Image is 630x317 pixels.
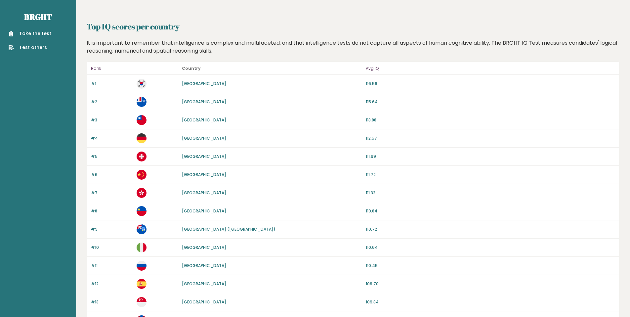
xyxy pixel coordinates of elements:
p: #5 [91,154,133,159]
p: #9 [91,226,133,232]
img: kr.svg [137,79,147,89]
p: 111.32 [366,190,615,196]
p: #7 [91,190,133,196]
p: Rank [91,65,133,72]
a: [GEOGRAPHIC_DATA] [182,190,226,196]
p: #6 [91,172,133,178]
a: [GEOGRAPHIC_DATA] [182,281,226,287]
img: de.svg [137,133,147,143]
b: Country [182,66,201,71]
a: [GEOGRAPHIC_DATA] [182,81,226,86]
a: Test others [9,44,51,51]
a: Take the test [9,30,51,37]
p: #4 [91,135,133,141]
p: 116.56 [366,81,615,87]
a: [GEOGRAPHIC_DATA] ([GEOGRAPHIC_DATA]) [182,226,275,232]
a: [GEOGRAPHIC_DATA] [182,208,226,214]
a: [GEOGRAPHIC_DATA] [182,172,226,177]
img: fk.svg [137,224,147,234]
p: #8 [91,208,133,214]
p: 110.45 [366,263,615,269]
p: #2 [91,99,133,105]
p: Avg IQ [366,65,615,72]
img: sg.svg [137,297,147,307]
img: ru.svg [137,261,147,271]
p: #13 [91,299,133,305]
a: [GEOGRAPHIC_DATA] [182,263,226,268]
p: 110.84 [366,208,615,214]
p: 115.64 [366,99,615,105]
p: 111.72 [366,172,615,178]
p: #11 [91,263,133,269]
img: it.svg [137,243,147,252]
p: 112.57 [366,135,615,141]
h2: Top IQ scores per country [87,21,619,32]
img: cn.svg [137,170,147,180]
a: [GEOGRAPHIC_DATA] [182,117,226,123]
a: [GEOGRAPHIC_DATA] [182,299,226,305]
p: 110.72 [366,226,615,232]
a: Brght [24,12,52,22]
img: es.svg [137,279,147,289]
img: ch.svg [137,152,147,161]
p: 111.99 [366,154,615,159]
p: 109.34 [366,299,615,305]
img: hk.svg [137,188,147,198]
p: 109.70 [366,281,615,287]
p: 110.64 [366,245,615,250]
img: li.svg [137,206,147,216]
a: [GEOGRAPHIC_DATA] [182,245,226,250]
a: [GEOGRAPHIC_DATA] [182,154,226,159]
a: [GEOGRAPHIC_DATA] [182,135,226,141]
p: 113.88 [366,117,615,123]
p: #10 [91,245,133,250]
img: tf.svg [137,97,147,107]
p: #12 [91,281,133,287]
p: #3 [91,117,133,123]
img: tw.svg [137,115,147,125]
a: [GEOGRAPHIC_DATA] [182,99,226,105]
div: It is important to remember that intelligence is complex and multifaceted, and that intelligence ... [84,39,622,55]
p: #1 [91,81,133,87]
